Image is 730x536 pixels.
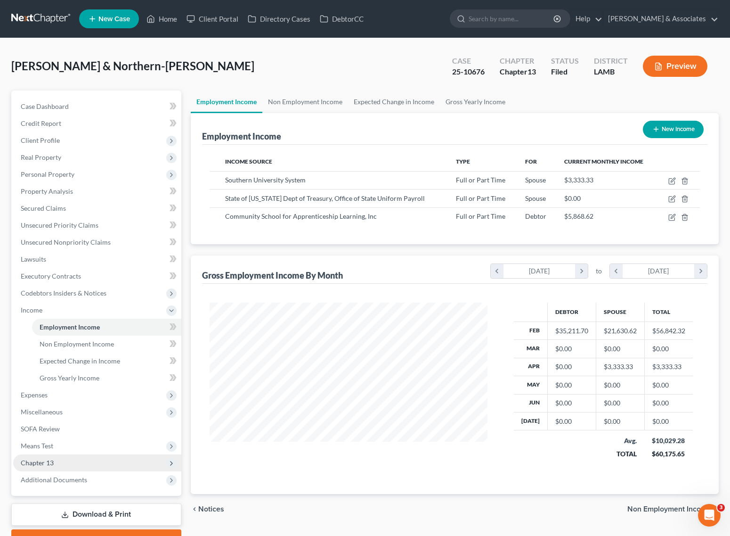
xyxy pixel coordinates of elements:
div: $0.00 [555,417,588,426]
button: Preview [643,56,707,77]
button: New Income [643,121,704,138]
span: Spouse [525,176,546,184]
span: Miscellaneous [21,408,63,416]
span: Codebtors Insiders & Notices [21,289,106,297]
th: Feb [514,322,548,339]
i: chevron_right [575,264,588,278]
a: Expected Change in Income [32,353,181,370]
div: $0.00 [555,362,588,371]
td: $3,333.33 [644,358,693,376]
div: Status [551,56,579,66]
div: $0.00 [555,344,588,354]
span: New Case [98,16,130,23]
a: Gross Yearly Income [440,91,511,113]
a: Credit Report [13,115,181,132]
i: chevron_left [191,505,198,513]
th: Debtor [547,303,596,322]
div: $35,211.70 [555,326,588,336]
span: Full or Part Time [456,176,505,184]
span: Income [21,306,42,314]
td: $0.00 [644,394,693,412]
div: Chapter [500,56,536,66]
span: Community School for Apprenticeship Learning, Inc [225,212,377,220]
span: Debtor [525,212,546,220]
span: Property Analysis [21,187,73,195]
td: $0.00 [644,412,693,430]
span: $3,333.33 [564,176,593,184]
a: [PERSON_NAME] & Associates [603,10,718,27]
a: Unsecured Priority Claims [13,217,181,234]
span: Non Employment Income [40,340,114,348]
span: Unsecured Nonpriority Claims [21,238,111,246]
span: Type [456,158,470,165]
a: Employment Income [191,91,262,113]
a: Employment Income [32,319,181,336]
div: Filed [551,66,579,77]
span: 13 [527,67,536,76]
div: $60,175.65 [652,449,685,459]
a: Case Dashboard [13,98,181,115]
div: Gross Employment Income By Month [202,270,343,281]
div: $0.00 [604,417,637,426]
a: Non Employment Income [262,91,348,113]
span: Case Dashboard [21,102,69,110]
button: Non Employment Income chevron_right [627,505,719,513]
th: Total [644,303,693,322]
div: Case [452,56,485,66]
div: LAMB [594,66,628,77]
th: Jun [514,394,548,412]
a: Client Portal [182,10,243,27]
a: SOFA Review [13,421,181,437]
span: Gross Yearly Income [40,374,99,382]
a: Property Analysis [13,183,181,200]
a: Lawsuits [13,251,181,268]
span: Employment Income [40,323,100,331]
span: 3 [717,504,725,511]
a: DebtorCC [315,10,368,27]
div: $3,333.33 [604,362,637,371]
div: $0.00 [604,380,637,390]
span: Client Profile [21,136,60,144]
th: [DATE] [514,412,548,430]
a: Executory Contracts [13,268,181,285]
th: Mar [514,340,548,358]
div: Chapter [500,66,536,77]
span: Means Test [21,442,53,450]
td: $0.00 [644,340,693,358]
button: chevron_left Notices [191,505,224,513]
span: Executory Contracts [21,272,81,280]
i: chevron_right [694,264,707,278]
i: chevron_left [610,264,623,278]
a: Directory Cases [243,10,315,27]
span: [PERSON_NAME] & Northern-[PERSON_NAME] [11,59,254,73]
div: $21,630.62 [604,326,637,336]
a: Expected Change in Income [348,91,440,113]
span: Expenses [21,391,48,399]
span: For [525,158,537,165]
span: State of [US_STATE] Dept of Treasury, Office of State Uniform Payroll [225,194,425,202]
div: [DATE] [623,264,695,278]
a: Home [142,10,182,27]
i: chevron_left [491,264,503,278]
span: Lawsuits [21,255,46,263]
div: Avg. [603,436,637,445]
span: Southern University System [225,176,306,184]
span: Unsecured Priority Claims [21,221,98,229]
a: Download & Print [11,503,181,526]
span: Full or Part Time [456,212,505,220]
span: Additional Documents [21,476,87,484]
a: Gross Yearly Income [32,370,181,387]
span: Spouse [525,194,546,202]
div: 25-10676 [452,66,485,77]
div: $0.00 [604,398,637,408]
span: Secured Claims [21,204,66,212]
span: Expected Change in Income [40,357,120,365]
iframe: Intercom live chat [698,504,721,527]
span: to [596,266,602,276]
input: Search by name... [469,10,555,27]
span: Chapter 13 [21,459,54,467]
a: Non Employment Income [32,336,181,353]
span: $5,868.62 [564,212,593,220]
span: Full or Part Time [456,194,505,202]
div: $0.00 [555,380,588,390]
